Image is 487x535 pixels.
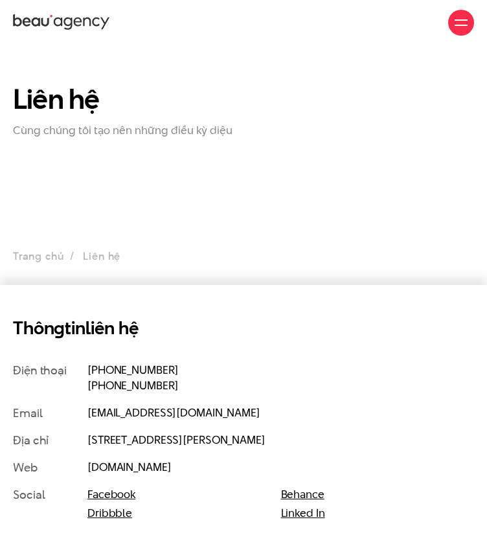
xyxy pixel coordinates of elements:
span: Địa chỉ [13,432,49,448]
a: [STREET_ADDRESS][PERSON_NAME] [87,432,266,448]
a: Facebook [87,486,268,502]
span: Social [13,486,45,503]
a: Linked In [281,505,462,521]
span: Điện thoại [13,362,67,378]
en: g [54,315,65,341]
a: Dribbble [87,505,268,521]
span: Email [13,405,43,421]
a: Behance [281,486,462,502]
h2: Thôn tin liên hệ [13,317,474,339]
a: [PHONE_NUMBER] [87,362,178,378]
p: Cùng chúng tôi tạo nên những điều kỳ diệu [13,124,277,137]
span: Web [13,459,38,475]
a: [DOMAIN_NAME] [87,459,172,475]
h1: Liên hệ [13,84,277,114]
a: Trang chủ [13,249,63,264]
a: [PHONE_NUMBER] [87,378,178,393]
a: [EMAIL_ADDRESS][DOMAIN_NAME] [87,405,260,420]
